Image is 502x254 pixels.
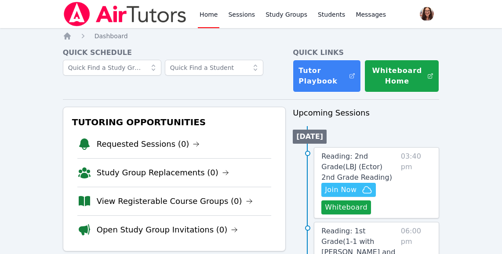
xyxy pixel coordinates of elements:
[95,32,128,40] a: Dashboard
[70,114,279,130] h3: Tutoring Opportunities
[97,224,238,236] a: Open Study Group Invitations (0)
[321,152,392,181] span: Reading: 2nd Grade ( LBJ (Ector) 2nd Grade Reading )
[293,130,327,144] li: [DATE]
[321,151,397,183] a: Reading: 2nd Grade(LBJ (Ector) 2nd Grade Reading)
[63,32,440,40] nav: Breadcrumb
[63,47,286,58] h4: Quick Schedule
[293,107,439,119] h3: Upcoming Sessions
[364,60,439,92] button: Whiteboard Home
[321,183,376,197] button: Join Now
[325,185,356,195] span: Join Now
[63,60,161,76] input: Quick Find a Study Group
[97,138,200,150] a: Requested Sessions (0)
[356,10,386,19] span: Messages
[63,2,187,26] img: Air Tutors
[97,195,253,207] a: View Registerable Course Groups (0)
[321,200,371,214] button: Whiteboard
[165,60,263,76] input: Quick Find a Student
[95,33,128,40] span: Dashboard
[293,60,361,92] a: Tutor Playbook
[401,151,432,214] span: 03:40 pm
[97,167,229,179] a: Study Group Replacements (0)
[293,47,439,58] h4: Quick Links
